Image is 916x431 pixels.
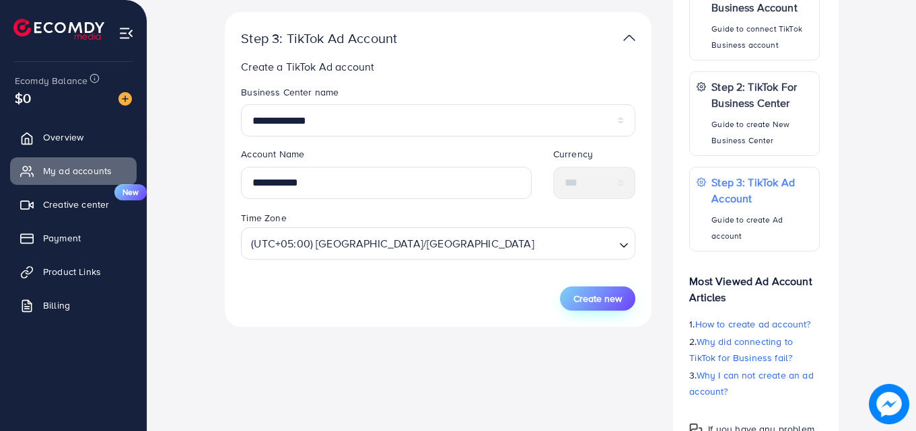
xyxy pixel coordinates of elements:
[241,30,497,46] p: Step 3: TikTok Ad Account
[689,368,814,398] span: Why I can not create an ad account?
[689,316,820,332] p: 1.
[10,292,137,319] a: Billing
[10,258,137,285] a: Product Links
[43,299,70,312] span: Billing
[538,231,614,256] input: Search for option
[241,85,635,104] legend: Business Center name
[695,317,811,331] span: How to create ad account?
[711,212,812,244] p: Guide to create Ad account
[689,335,793,364] span: Why did connecting to TikTok for Business fail?
[711,116,812,149] p: Guide to create New Business Center
[711,174,812,206] p: Step 3: TikTok Ad Account
[10,191,137,218] a: Creative centerNew
[689,334,820,366] p: 2.
[623,28,635,48] img: TikTok partner
[689,367,820,399] p: 3.
[553,147,636,166] legend: Currency
[118,26,134,41] img: menu
[573,292,622,305] span: Create new
[43,231,81,245] span: Payment
[118,92,132,106] img: image
[15,88,31,108] span: $0
[15,74,87,87] span: Ecomdy Balance
[13,19,104,40] img: logo
[689,262,820,305] p: Most Viewed Ad Account Articles
[711,21,812,53] p: Guide to connect TikTok Business account
[10,124,137,151] a: Overview
[43,198,109,211] span: Creative center
[114,184,147,200] span: New
[10,157,137,184] a: My ad accounts
[869,384,909,424] img: image
[43,164,112,178] span: My ad accounts
[43,130,83,144] span: Overview
[560,286,635,311] button: Create new
[241,58,635,75] p: Create a TikTok Ad account
[241,227,635,260] div: Search for option
[241,147,532,166] legend: Account Name
[248,232,537,256] span: (UTC+05:00) [GEOGRAPHIC_DATA]/[GEOGRAPHIC_DATA]
[10,225,137,251] a: Payment
[241,211,286,225] label: Time Zone
[43,265,101,278] span: Product Links
[711,79,812,111] p: Step 2: TikTok For Business Center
